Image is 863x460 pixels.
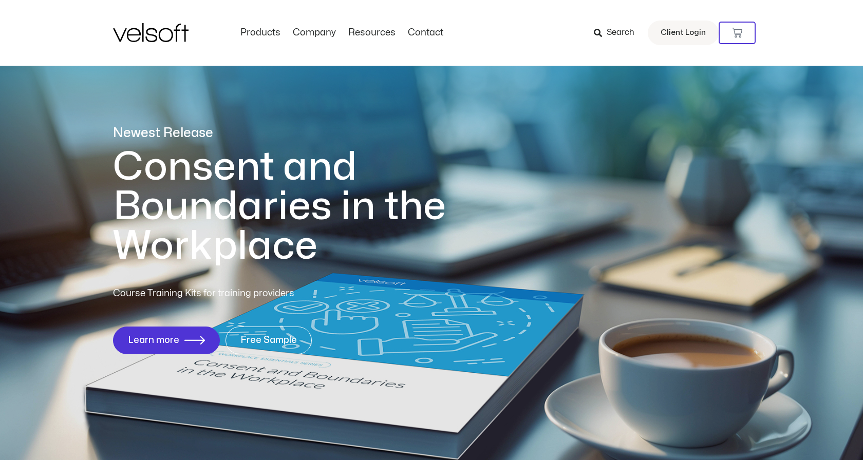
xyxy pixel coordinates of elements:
nav: Menu [234,27,449,39]
a: CompanyMenu Toggle [287,27,342,39]
span: Search [607,26,634,40]
a: Learn more [113,327,220,354]
a: Client Login [648,21,719,45]
h1: Consent and Boundaries in the Workplace [113,147,488,266]
p: Newest Release [113,124,488,142]
a: ProductsMenu Toggle [234,27,287,39]
a: ResourcesMenu Toggle [342,27,402,39]
a: Free Sample [226,327,312,354]
span: Free Sample [240,335,297,346]
span: Client Login [661,26,706,40]
img: Velsoft Training Materials [113,23,189,42]
span: Learn more [128,335,179,346]
a: Search [594,24,642,42]
a: ContactMenu Toggle [402,27,449,39]
p: Course Training Kits for training providers [113,286,369,301]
